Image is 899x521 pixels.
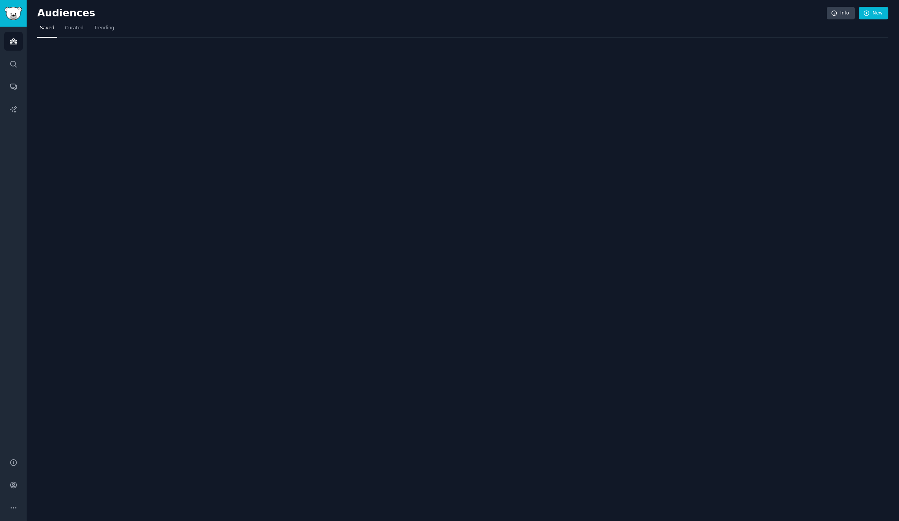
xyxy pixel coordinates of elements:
a: Trending [92,22,117,38]
h2: Audiences [37,7,827,19]
span: Curated [65,25,84,32]
a: New [859,7,888,20]
a: Curated [62,22,86,38]
span: Saved [40,25,54,32]
span: Trending [94,25,114,32]
a: Info [827,7,855,20]
a: Saved [37,22,57,38]
img: GummySearch logo [5,7,22,20]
